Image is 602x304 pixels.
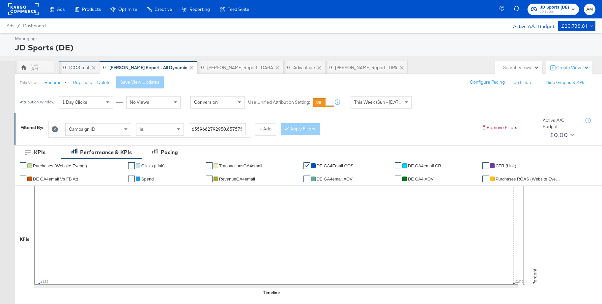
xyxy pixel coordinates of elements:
[503,65,539,71] div: Search Views
[561,22,587,30] div: £20,738.81
[532,269,538,285] text: Percent
[293,65,315,71] div: Advantage
[20,176,26,182] a: ✔
[550,130,568,140] div: £0.00
[15,36,594,42] div: Managing:
[227,7,249,12] span: Feed Suite
[97,79,111,86] button: Delete
[141,163,165,168] span: Clicks (Link)
[62,99,87,105] span: 1 Day Clicks
[543,117,579,129] div: Active A/C Budget
[130,99,149,105] span: No Views
[408,163,441,168] span: DE GA4email CR
[496,177,561,181] span: Purchases ROAS (Website Events)
[14,23,23,28] span: /
[161,149,178,156] div: Pacing
[40,77,74,89] button: Rename
[219,163,262,168] span: TransactionsGA4email
[547,130,575,140] button: £0.00
[248,99,310,105] label: Use Unified Attribution Setting:
[587,6,593,13] span: AM
[482,176,489,182] a: ✔
[558,21,595,31] button: £20,738.81
[128,176,135,182] a: ✔
[73,79,92,86] button: Duplicate
[303,176,310,182] a: ✔
[63,66,66,69] div: Drag to reorder tab
[69,65,89,71] div: iCOS Test
[584,4,595,15] button: AM
[20,162,26,169] a: ✔
[34,149,45,156] div: KPIs
[263,290,280,296] div: Timeline
[354,99,404,105] span: This Week (Sun - [DATE])
[206,162,213,169] a: ✔
[201,66,204,69] div: Drag to reorder tab
[31,66,38,72] div: AM
[15,42,594,53] div: JD Sports (DE)
[540,4,569,11] span: JD Sports (DE)
[194,99,218,105] span: Conversion
[287,66,290,69] div: Drag to reorder tab
[556,65,589,71] div: Create View
[255,123,276,135] button: + Add
[140,126,143,132] span: Is
[20,236,29,242] div: KPIs
[496,163,516,168] span: CTR (Link)
[103,66,106,69] div: Drag to reorder tab
[33,163,87,168] span: Purchases (Website Events)
[82,7,101,12] span: Products
[57,7,65,12] span: Ads
[118,7,137,12] span: Optimize
[408,177,434,181] span: DE GA4 AOV
[317,163,354,168] span: DE GA4Email COS
[207,65,273,71] div: [PERSON_NAME] Report - DABA
[528,4,579,15] button: JD Sports (DE)JD Sports
[141,177,154,181] span: Spend
[23,23,46,28] a: Dashboard
[395,176,401,182] a: ✔
[33,177,78,181] span: DE GA4email vs FB Att
[189,7,210,12] span: Reporting
[20,124,43,131] div: Filtered By:
[155,7,172,12] span: Creative
[317,177,353,181] span: DE GA4email AOV
[20,100,55,104] div: Attribution Window:
[540,9,569,14] span: JD Sports
[506,21,555,31] div: Active A/C Budget
[546,79,586,86] button: Hide Graphs & KPIs
[109,65,187,71] div: [PERSON_NAME] Report - All Dynamic
[219,177,255,181] span: RevenueGA4email
[189,123,246,135] input: Enter a search term
[329,66,332,69] div: Drag to reorder tab
[481,124,517,131] button: Remove Filters
[128,162,135,169] a: ✔
[206,176,213,182] a: ✔
[509,79,532,86] button: Hide Filters
[80,149,132,156] div: Performance & KPIs
[20,80,37,85] div: This View:
[482,162,489,169] a: ✔
[465,76,509,88] button: Configure Pacing
[395,162,401,169] a: ✔
[303,162,310,169] a: ✔
[335,65,397,71] div: [PERSON_NAME] Report - DPA
[7,23,14,28] span: Ads
[69,126,95,132] span: Campaign ID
